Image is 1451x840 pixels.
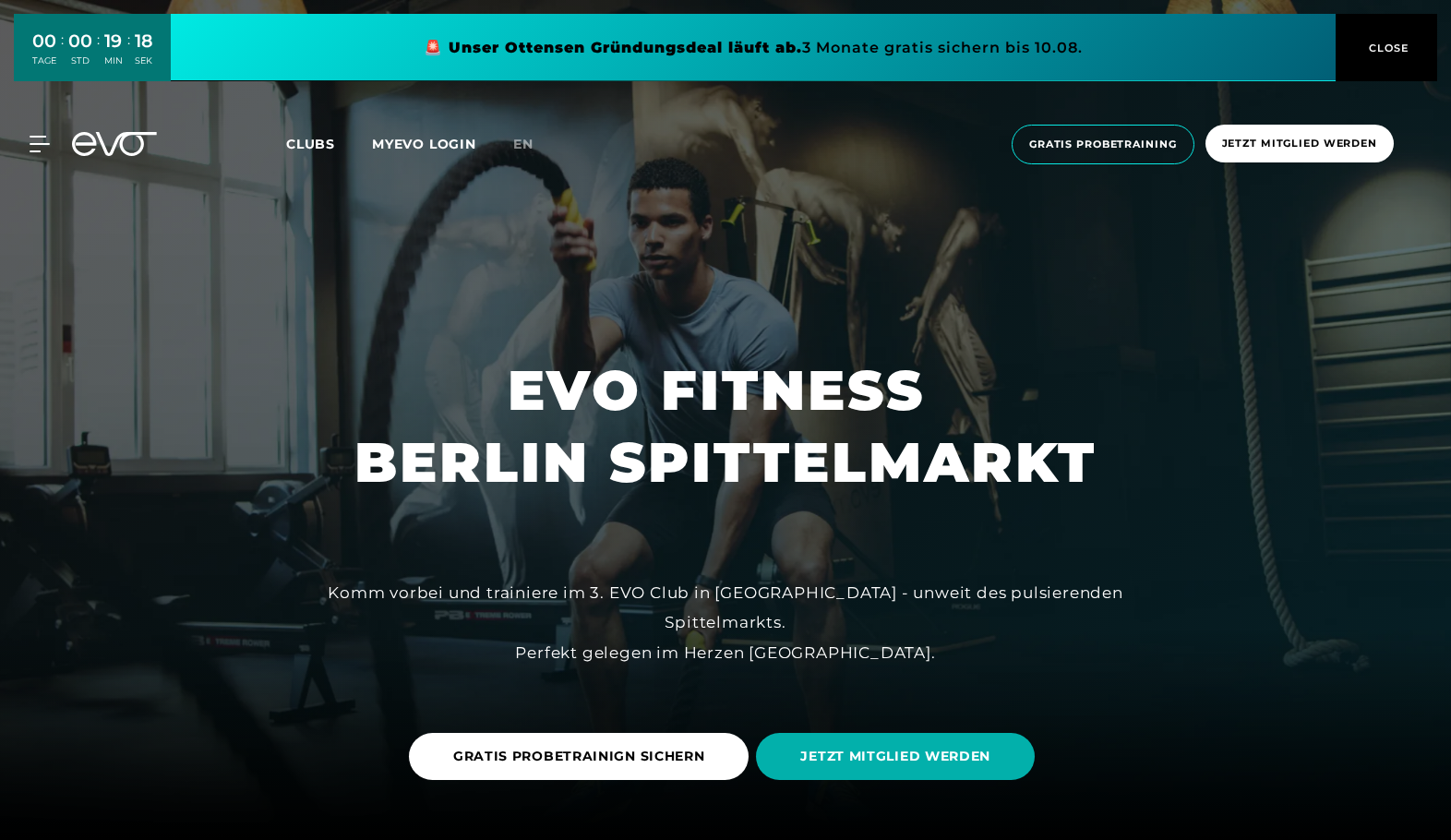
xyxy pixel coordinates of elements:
[286,136,335,152] span: Clubs
[104,54,123,67] div: MIN
[310,578,1141,667] div: Komm vorbei und trainiere im 3. EVO Club in [GEOGRAPHIC_DATA] - unweit des pulsierenden Spittelma...
[513,134,556,155] a: en
[97,30,100,78] div: :
[513,136,534,152] span: en
[68,54,92,67] div: STD
[1006,125,1200,164] a: Gratis Probetraining
[756,719,1042,794] a: JETZT MITGLIED WERDEN
[354,354,1097,498] h1: EVO FITNESS BERLIN SPITTELMARKT
[104,28,123,54] div: 19
[127,30,130,78] div: :
[135,28,153,54] div: 18
[68,28,92,54] div: 00
[1222,136,1377,151] span: Jetzt Mitglied werden
[32,54,56,67] div: TAGE
[1029,137,1177,152] span: Gratis Probetraining
[1200,125,1399,164] a: Jetzt Mitglied werden
[800,747,990,766] span: JETZT MITGLIED WERDEN
[453,747,705,766] span: GRATIS PROBETRAINIGN SICHERN
[1336,14,1437,81] button: CLOSE
[61,30,64,78] div: :
[372,136,476,152] a: MYEVO LOGIN
[409,719,757,794] a: GRATIS PROBETRAINIGN SICHERN
[286,135,372,152] a: Clubs
[1364,40,1409,56] span: CLOSE
[32,28,56,54] div: 00
[135,54,153,67] div: SEK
